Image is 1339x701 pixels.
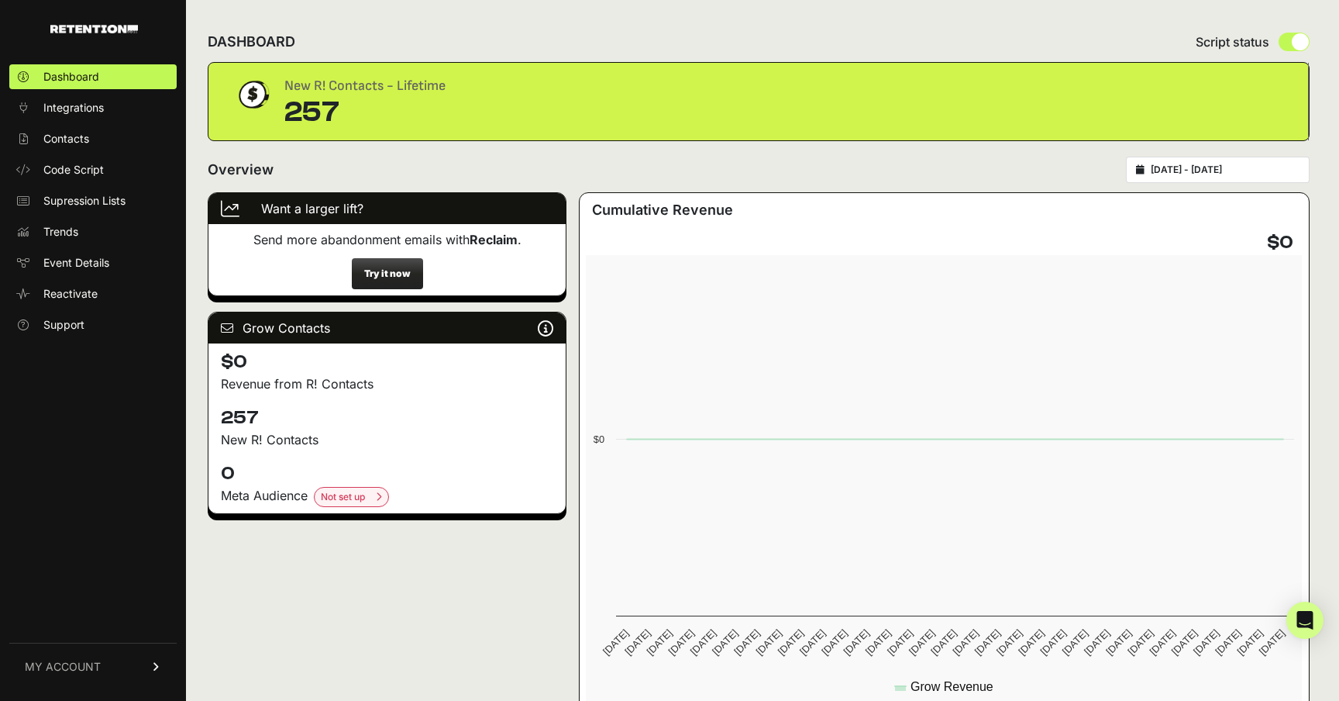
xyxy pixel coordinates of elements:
[43,286,98,302] span: Reactivate
[9,95,177,120] a: Integrations
[9,281,177,306] a: Reactivate
[50,25,138,33] img: Retention.com
[863,627,893,658] text: [DATE]
[842,627,872,658] text: [DATE]
[1126,627,1156,658] text: [DATE]
[1196,33,1269,51] span: Script status
[754,627,784,658] text: [DATE]
[994,627,1024,658] text: [DATE]
[221,230,553,249] p: Send more abandonment emails with .
[43,131,89,147] span: Contacts
[43,162,104,178] span: Code Script
[1267,230,1293,255] h4: $0
[601,627,631,658] text: [DATE]
[9,64,177,89] a: Dashboard
[9,643,177,690] a: MY ACCOUNT
[885,627,915,658] text: [DATE]
[221,375,553,393] p: Revenue from R! Contacts
[907,627,937,658] text: [DATE]
[797,627,828,658] text: [DATE]
[208,193,566,224] div: Want a larger lift?
[470,232,518,247] strong: Reclaim
[710,627,740,658] text: [DATE]
[1060,627,1090,658] text: [DATE]
[221,350,553,375] h4: $0
[233,75,272,114] img: dollar-coin-05c43ed7efb7bc0c12610022525b4bbbb207c7efeef5aecc26f025e68dcafac9.png
[43,255,109,271] span: Event Details
[25,659,101,675] span: MY ACCOUNT
[43,69,99,85] span: Dashboard
[972,627,1003,658] text: [DATE]
[623,627,653,658] text: [DATE]
[592,199,733,221] h3: Cumulative Revenue
[1257,627,1287,658] text: [DATE]
[9,188,177,213] a: Supression Lists
[910,680,993,693] text: Grow Revenue
[1235,627,1265,658] text: [DATE]
[221,430,553,449] p: New R! Contacts
[645,627,675,658] text: [DATE]
[1017,627,1047,658] text: [DATE]
[208,31,295,53] h2: DASHBOARD
[820,627,850,658] text: [DATE]
[688,627,718,658] text: [DATE]
[732,627,762,658] text: [DATE]
[1148,627,1178,658] text: [DATE]
[1169,627,1200,658] text: [DATE]
[1286,602,1324,639] div: Open Intercom Messenger
[221,461,553,486] h4: 0
[43,317,84,333] span: Support
[284,97,446,128] div: 257
[208,313,566,344] div: Grow Contacts
[1191,627,1221,658] text: [DATE]
[43,193,126,209] span: Supression Lists
[929,627,959,658] text: [DATE]
[1082,627,1112,658] text: [DATE]
[208,159,274,181] h2: Overview
[1103,627,1134,658] text: [DATE]
[9,313,177,337] a: Support
[364,268,411,279] strong: Try it now
[594,433,604,445] text: $0
[1213,627,1244,658] text: [DATE]
[1038,627,1069,658] text: [DATE]
[284,75,446,97] div: New R! Contacts - Lifetime
[9,250,177,275] a: Event Details
[951,627,981,658] text: [DATE]
[9,126,177,151] a: Contacts
[9,157,177,182] a: Code Script
[43,100,104,116] span: Integrations
[9,219,177,244] a: Trends
[221,486,553,507] div: Meta Audience
[221,406,553,430] h4: 257
[776,627,806,658] text: [DATE]
[666,627,697,658] text: [DATE]
[43,224,78,240] span: Trends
